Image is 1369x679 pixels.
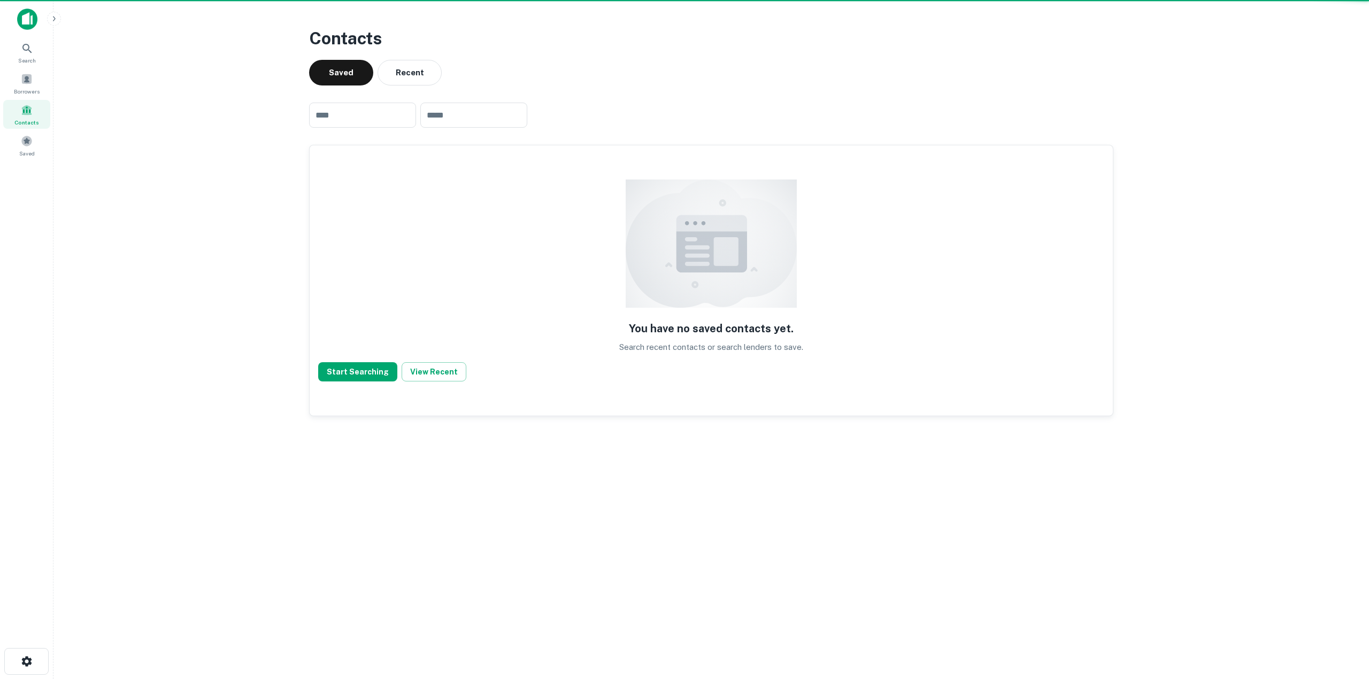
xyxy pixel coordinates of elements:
span: Search [18,56,36,65]
a: Search [3,38,50,67]
button: View Recent [402,362,466,381]
iframe: Chat Widget [1316,594,1369,645]
a: Contacts [3,100,50,129]
h5: You have no saved contacts yet. [629,321,794,337]
p: Search recent contacts or search lenders to save. [619,341,803,354]
span: Contacts [14,118,39,127]
button: Saved [309,60,373,85]
img: empty content [626,179,797,308]
img: capitalize-icon.png [17,9,37,30]
span: Borrowers [14,87,40,96]
span: Saved [19,149,35,158]
a: Saved [3,131,50,160]
button: Recent [378,60,442,85]
h3: Contacts [309,26,1113,51]
a: Borrowers [3,69,50,98]
button: Start Searching [318,362,397,381]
